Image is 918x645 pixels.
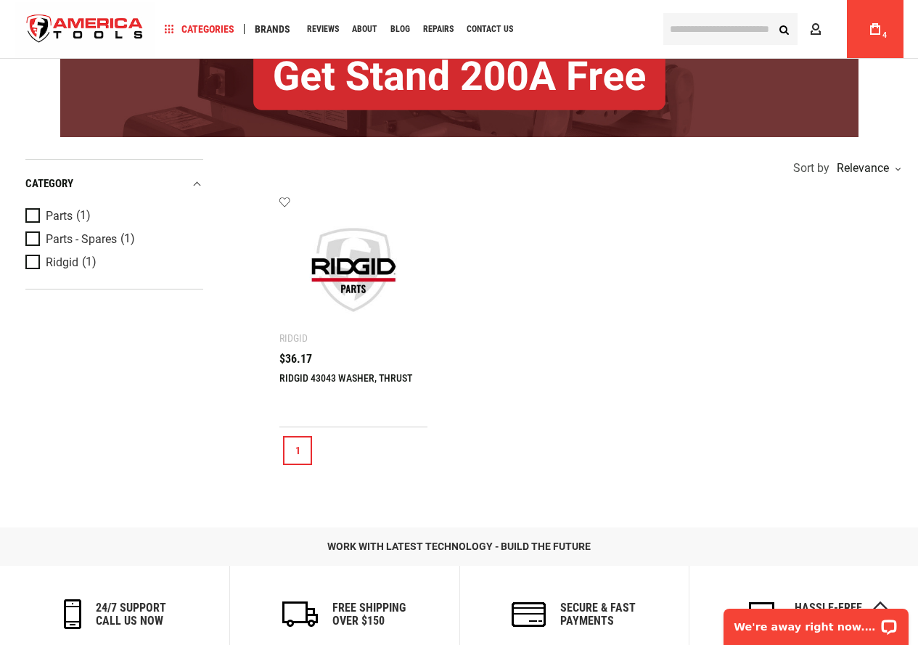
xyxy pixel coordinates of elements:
[345,20,384,39] a: About
[283,436,312,465] a: 1
[460,20,520,39] a: Contact Us
[158,20,241,39] a: Categories
[15,2,155,57] a: store logo
[46,233,117,246] span: Parts - Spares
[15,2,155,57] img: America Tools
[423,25,454,33] span: Repairs
[46,210,73,223] span: Parts
[352,25,377,33] span: About
[82,256,97,268] span: (1)
[25,159,203,289] div: Product Filters
[76,210,91,222] span: (1)
[46,256,78,269] span: Ridgid
[255,24,290,34] span: Brands
[332,601,406,627] h6: Free Shipping Over $150
[307,25,339,33] span: Reviews
[25,208,200,224] a: Parts (1)
[770,15,798,43] button: Search
[25,231,200,247] a: Parts - Spares (1)
[793,163,829,174] span: Sort by
[300,20,345,39] a: Reviews
[714,599,918,645] iframe: LiveChat chat widget
[279,353,312,365] span: $36.17
[467,25,513,33] span: Contact Us
[417,20,460,39] a: Repairs
[25,174,203,194] div: category
[294,210,413,329] img: RIDGID 43043 WASHER, THRUST
[165,24,234,34] span: Categories
[833,163,900,174] div: Relevance
[279,372,412,384] a: RIDGID 43043 WASHER, THRUST
[96,601,166,627] h6: 24/7 support call us now
[384,20,417,39] a: Blog
[120,233,135,245] span: (1)
[560,601,636,627] h6: secure & fast payments
[882,31,887,39] span: 4
[248,20,297,39] a: Brands
[25,255,200,271] a: Ridgid (1)
[390,25,410,33] span: Blog
[279,332,308,344] div: Ridgid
